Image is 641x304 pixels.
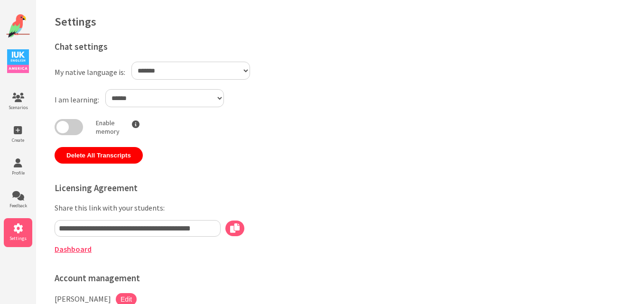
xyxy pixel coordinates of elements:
[55,67,125,77] label: My native language is:
[7,49,29,73] img: IUK Logo
[4,203,32,209] span: Feedback
[96,119,120,136] p: Enable memory
[55,41,395,52] h3: Chat settings
[4,137,32,143] span: Create
[55,95,99,104] label: I am learning:
[55,147,143,164] button: Delete All Transcripts
[55,183,395,193] h3: Licensing Agreement
[6,14,30,38] img: Website Logo
[55,14,622,29] h1: Settings
[55,244,92,254] a: Dashboard
[4,170,32,176] span: Profile
[55,273,395,284] h3: Account management
[55,203,395,212] p: Share this link with your students:
[4,235,32,241] span: Settings
[4,104,32,111] span: Scenarios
